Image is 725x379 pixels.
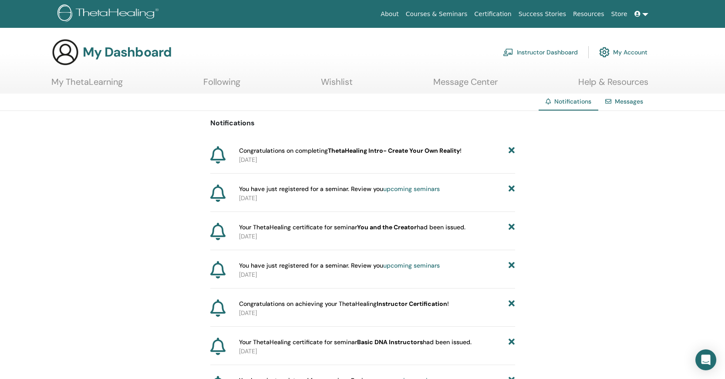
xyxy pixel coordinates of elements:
[503,43,578,62] a: Instructor Dashboard
[377,300,447,308] b: Instructor Certification
[210,118,515,128] p: Notifications
[51,77,123,94] a: My ThetaLearning
[239,155,515,164] p: [DATE]
[239,270,515,279] p: [DATE]
[239,347,515,356] p: [DATE]
[328,147,460,154] b: ThetaHealing Intro- Create Your Own Reality
[83,44,172,60] h3: My Dashboard
[471,6,515,22] a: Certification
[515,6,570,22] a: Success Stories
[321,77,353,94] a: Wishlist
[357,223,417,231] b: You and the Creator
[239,338,472,347] span: Your ThetaHealing certificate for seminar had been issued.
[695,349,716,370] div: Open Intercom Messenger
[357,338,423,346] b: Basic DNA Instructors
[599,45,610,60] img: cog.svg
[433,77,498,94] a: Message Center
[383,185,440,193] a: upcoming seminars
[239,261,440,270] span: You have just registered for a seminar. Review you
[239,184,440,194] span: You have just registered for a seminar. Review you
[570,6,608,22] a: Resources
[57,4,162,24] img: logo.png
[402,6,471,22] a: Courses & Seminars
[239,194,515,203] p: [DATE]
[383,262,440,269] a: upcoming seminars
[51,38,79,66] img: generic-user-icon.jpg
[239,299,449,309] span: Congratulations on achieving your ThetaHealing !
[239,223,465,232] span: Your ThetaHealing certificate for seminar had been issued.
[503,48,513,56] img: chalkboard-teacher.svg
[599,43,647,62] a: My Account
[554,97,591,105] span: Notifications
[377,6,402,22] a: About
[239,232,515,241] p: [DATE]
[239,309,515,318] p: [DATE]
[578,77,648,94] a: Help & Resources
[608,6,631,22] a: Store
[203,77,240,94] a: Following
[615,97,643,105] a: Messages
[239,146,462,155] span: Congratulations on completing !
